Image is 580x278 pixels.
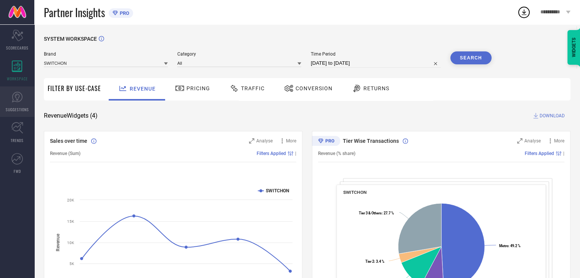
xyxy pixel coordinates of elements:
span: | [295,151,296,156]
tspan: Metro [499,244,508,248]
svg: Zoom [249,138,254,144]
span: SCORECARDS [6,45,29,51]
span: Revenue Widgets ( 4 ) [44,112,98,120]
span: PRO [118,10,129,16]
span: Pricing [186,85,210,91]
span: | [563,151,564,156]
span: Filters Applied [257,151,286,156]
span: More [554,138,564,144]
span: Revenue (% share) [318,151,355,156]
span: Sales over time [50,138,87,144]
text: : 49.2 % [499,244,521,248]
span: SWITCHON [343,190,366,195]
text: : 27.7 % [359,211,394,215]
svg: Zoom [517,138,522,144]
text: 10K [67,241,74,245]
span: More [286,138,296,144]
text: SWITCHON [266,188,289,193]
span: TRENDS [11,137,24,143]
span: SYSTEM WORKSPACE [44,36,97,42]
span: Partner Insights [44,5,105,20]
span: Revenue (Sum) [50,151,80,156]
span: WORKSPACE [7,76,28,81]
span: Traffic [241,85,265,91]
span: Time Period [311,51,441,57]
text: : 3.4 % [365,259,384,264]
tspan: Tier 3 & Others [359,211,382,215]
span: FWD [14,168,21,174]
span: DOWNLOAD [540,112,565,120]
span: Returns [363,85,389,91]
div: Open download list [517,5,531,19]
tspan: Revenue [55,233,61,251]
span: Filter By Use-Case [48,84,101,93]
text: 20K [67,198,74,202]
span: SUGGESTIONS [6,107,29,112]
span: Brand [44,51,168,57]
text: 5K [69,262,74,266]
text: 15K [67,219,74,224]
input: Select time period [311,59,441,68]
span: Tier Wise Transactions [343,138,399,144]
span: Category [177,51,301,57]
span: Conversion [296,85,333,91]
span: Analyse [524,138,541,144]
span: Filters Applied [525,151,554,156]
span: Analyse [256,138,273,144]
span: Revenue [130,86,156,92]
button: Search [450,51,492,64]
div: Premium [312,136,340,147]
tspan: Tier 2 [365,259,374,264]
